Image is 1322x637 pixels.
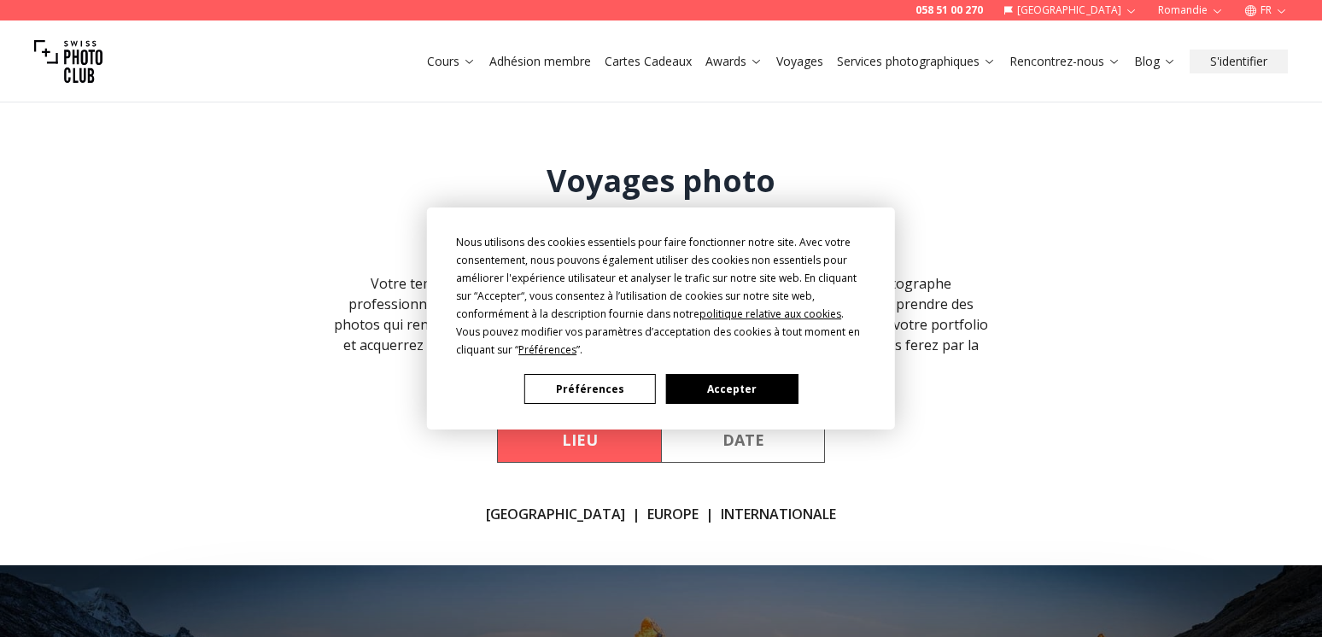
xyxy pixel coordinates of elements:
span: Préférences [518,342,576,357]
span: politique relative aux cookies [699,307,841,321]
div: Cookie Consent Prompt [427,207,895,430]
button: Préférences [524,374,656,404]
button: Accepter [666,374,798,404]
div: Nous utilisons des cookies essentiels pour faire fonctionner notre site. Avec votre consentement,... [456,233,866,359]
